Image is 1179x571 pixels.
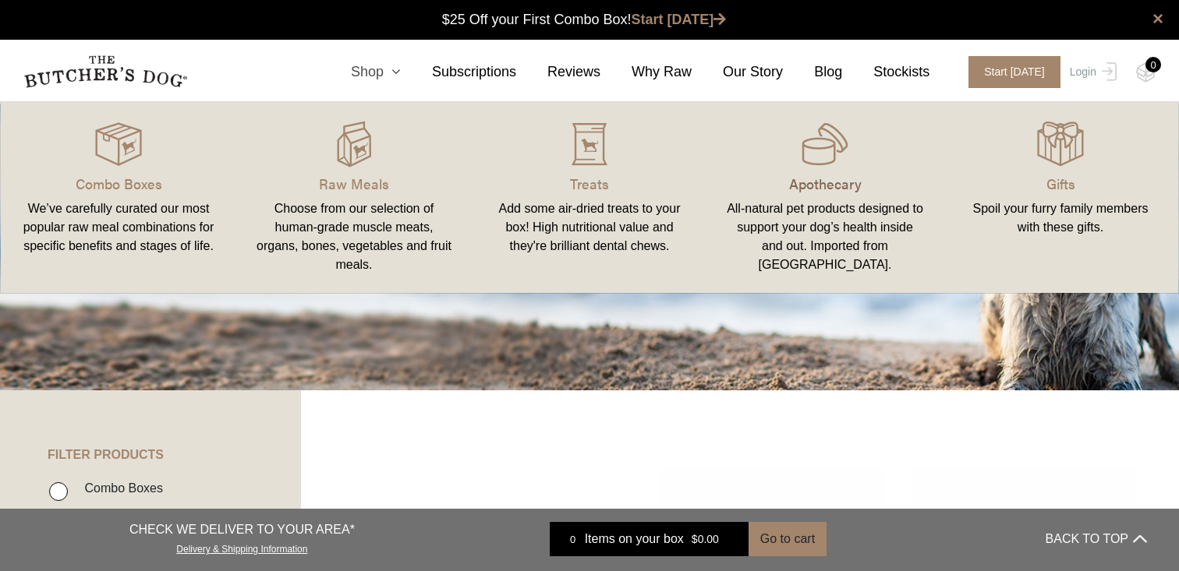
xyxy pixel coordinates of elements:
[401,62,516,83] a: Subscriptions
[943,118,1178,277] a: Gifts Spoil your furry family members with these gifts.
[1066,56,1117,88] a: Login
[76,478,163,499] label: Combo Boxes
[550,522,749,556] a: 0 Items on your box $0.00
[953,56,1066,88] a: Start [DATE]
[783,62,842,83] a: Blog
[516,62,600,83] a: Reviews
[1145,57,1161,72] div: 0
[968,56,1060,88] span: Start [DATE]
[1152,9,1163,28] a: close
[255,199,453,274] div: Choose from our selection of human-grade muscle meats, organs, bones, vegetables and fruit meals.
[842,62,929,83] a: Stockists
[19,173,218,194] p: Combo Boxes
[726,173,924,194] p: Apothecary
[600,62,692,83] a: Why Raw
[1046,520,1147,558] button: BACK TO TOP
[490,173,689,194] p: Treats
[1,118,236,277] a: Combo Boxes We’ve carefully curated our most popular raw meal combinations for specific benefits ...
[961,173,1160,194] p: Gifts
[632,12,727,27] a: Start [DATE]
[692,533,719,545] bdi: 0.00
[1136,62,1156,83] img: TBD_Cart-Empty.png
[320,62,401,83] a: Shop
[176,540,307,555] a: Delivery & Shipping Information
[692,62,783,83] a: Our Story
[585,530,684,548] span: Items on your box
[490,199,689,256] div: Add some air-dried treats to your box! High nutritional value and they're brilliant dental chews.
[961,199,1160,237] div: Spoil your furry family members with these gifts.
[692,533,698,545] span: $
[255,173,453,194] p: Raw Meals
[707,118,943,277] a: Apothecary All-natural pet products designed to support your dog’s health inside and out. Importe...
[236,118,472,277] a: Raw Meals Choose from our selection of human-grade muscle meats, organs, bones, vegetables and fr...
[749,522,827,556] button: Go to cart
[129,520,355,539] p: CHECK WE DELIVER TO YOUR AREA*
[561,531,585,547] div: 0
[472,118,707,277] a: Treats Add some air-dried treats to your box! High nutritional value and they're brilliant dental...
[19,199,218,256] div: We’ve carefully curated our most popular raw meal combinations for specific benefits and stages o...
[726,199,924,274] div: All-natural pet products designed to support your dog’s health inside and out. Imported from [GEO...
